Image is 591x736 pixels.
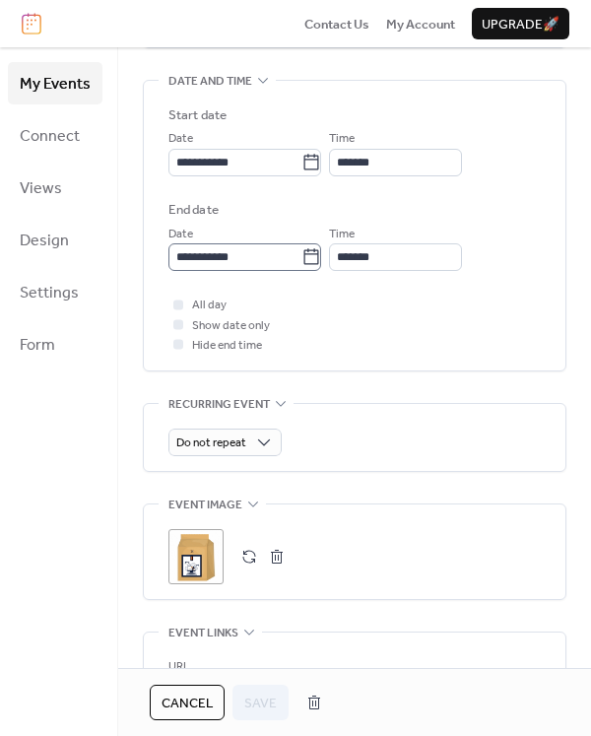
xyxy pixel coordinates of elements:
[20,226,69,256] span: Design
[20,278,79,308] span: Settings
[8,219,102,261] a: Design
[8,62,102,104] a: My Events
[150,685,225,720] button: Cancel
[168,529,224,584] div: ;
[8,271,102,313] a: Settings
[20,330,55,361] span: Form
[192,316,270,336] span: Show date only
[168,105,227,125] div: Start date
[304,15,369,34] span: Contact Us
[386,14,455,33] a: My Account
[22,13,41,34] img: logo
[386,15,455,34] span: My Account
[8,114,102,157] a: Connect
[20,173,62,204] span: Views
[304,14,369,33] a: Contact Us
[20,69,91,100] span: My Events
[168,394,270,414] span: Recurring event
[168,200,219,220] div: End date
[472,8,569,39] button: Upgrade🚀
[329,225,355,244] span: Time
[168,624,238,643] span: Event links
[168,657,537,677] div: URL
[8,323,102,366] a: Form
[168,225,193,244] span: Date
[482,15,559,34] span: Upgrade 🚀
[176,432,246,454] span: Do not repeat
[329,129,355,149] span: Time
[168,496,242,515] span: Event image
[8,167,102,209] a: Views
[162,694,213,713] span: Cancel
[168,72,252,92] span: Date and time
[20,121,80,152] span: Connect
[168,129,193,149] span: Date
[192,296,227,315] span: All day
[192,336,262,356] span: Hide end time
